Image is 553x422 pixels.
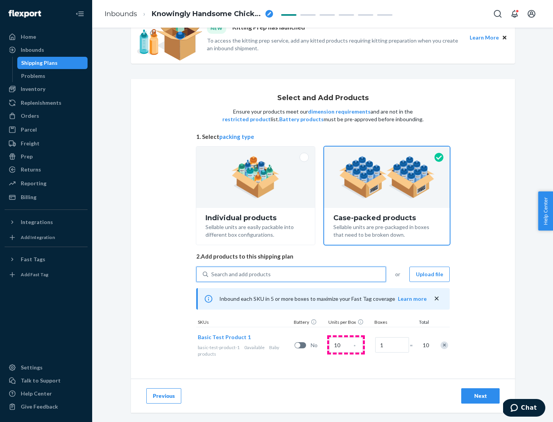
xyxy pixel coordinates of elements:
[411,319,430,327] div: Total
[21,403,58,410] div: Give Feedback
[232,23,305,33] p: Kitting Prep has launched
[292,319,327,327] div: Battery
[5,401,88,413] button: Give Feedback
[196,319,292,327] div: SKUs
[21,126,37,134] div: Parcel
[5,124,88,136] a: Parcel
[104,10,137,18] a: Inbounds
[5,387,88,400] a: Help Center
[21,72,45,80] div: Problems
[222,108,424,123] p: Ensure your products meet our and are not in the list. must be pre-approved before inbounding.
[5,191,88,203] a: Billing
[5,231,88,244] a: Add Integration
[5,177,88,190] a: Reporting
[373,319,411,327] div: Boxes
[21,85,45,93] div: Inventory
[222,115,271,123] button: restricted product
[21,390,52,397] div: Help Center
[198,344,291,357] div: Baby products
[232,156,280,198] img: individual-pack.facf35554cb0f1810c75b2bd6df2d64e.png
[339,156,435,198] img: case-pack.59cecea509d18c883b923b81aeac6d0b.png
[5,150,88,163] a: Prep
[524,6,539,21] button: Open account menu
[395,270,400,278] span: or
[152,9,262,19] span: Knowingly Handsome Chicken
[5,31,88,43] a: Home
[21,271,48,278] div: Add Fast Tag
[277,94,369,102] h1: Select and Add Products
[211,270,271,278] div: Search and add products
[470,33,499,42] button: Learn More
[207,23,226,33] div: NEW
[327,319,373,327] div: Units per Box
[329,337,363,353] input: Case Quantity
[398,295,427,303] button: Learn more
[468,392,493,400] div: Next
[205,214,306,222] div: Individual products
[21,112,39,120] div: Orders
[5,374,88,387] button: Talk to Support
[440,341,448,349] div: Remove Item
[196,288,450,310] div: Inbound each SKU in 5 or more boxes to maximize your Fast Tag coverage
[21,99,61,107] div: Replenishments
[17,57,88,69] a: Shipping Plans
[503,399,545,418] iframe: Opens a widget where you can chat to one of our agents
[375,337,409,353] input: Number of boxes
[21,256,45,263] div: Fast Tags
[410,341,417,349] span: =
[311,341,326,349] span: No
[507,6,522,21] button: Open notifications
[490,6,505,21] button: Open Search Box
[207,37,463,52] p: To access the kitting prep service, add any kitted products requiring kitting preparation when yo...
[538,191,553,231] button: Help Center
[198,333,251,341] button: Basic Test Product 1
[198,334,251,340] span: Basic Test Product 1
[5,361,88,374] a: Settings
[196,252,450,260] span: 2. Add products to this shipping plan
[5,137,88,150] a: Freight
[21,377,61,384] div: Talk to Support
[500,33,509,42] button: Close
[21,218,53,226] div: Integrations
[5,253,88,265] button: Fast Tags
[21,180,46,187] div: Reporting
[17,70,88,82] a: Problems
[308,108,371,115] button: dimension requirements
[5,83,88,95] a: Inventory
[21,364,43,371] div: Settings
[198,345,240,350] span: basic-test-product-1
[279,115,324,123] button: Battery products
[21,166,41,173] div: Returns
[421,341,429,349] span: 10
[21,140,40,147] div: Freight
[5,269,88,281] a: Add Fast Tag
[5,97,88,109] a: Replenishments
[98,3,279,25] ol: breadcrumbs
[333,214,440,222] div: Case-packed products
[5,216,88,228] button: Integrations
[461,388,500,404] button: Next
[21,33,36,41] div: Home
[5,163,88,176] a: Returns
[333,222,440,239] div: Sellable units are pre-packaged in boxes that need to be broken down.
[21,46,44,54] div: Inbounds
[433,295,440,303] button: close
[21,234,55,241] div: Add Integration
[219,133,254,141] button: packing type
[8,10,41,18] img: Flexport logo
[205,222,306,239] div: Sellable units are easily packable into different box configurations.
[196,133,450,141] span: 1. Select
[244,345,265,350] span: 0 available
[5,110,88,122] a: Orders
[21,153,33,160] div: Prep
[409,267,450,282] button: Upload file
[72,6,88,21] button: Close Navigation
[5,44,88,56] a: Inbounds
[146,388,181,404] button: Previous
[21,193,36,201] div: Billing
[21,59,58,67] div: Shipping Plans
